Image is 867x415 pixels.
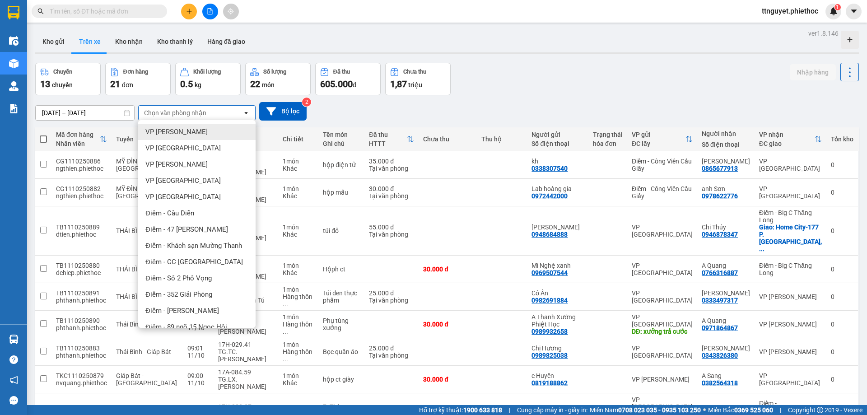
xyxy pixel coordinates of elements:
[116,348,171,355] span: Thái Bình - Giáp Bát
[531,131,584,138] div: Người gửi
[702,297,738,304] div: 0333497317
[831,266,853,273] div: 0
[9,335,19,344] img: warehouse-icon
[734,406,773,414] strong: 0369 525 060
[755,5,825,17] span: ttnguyet.phiethoc
[9,376,18,384] span: notification
[369,131,407,138] div: Đã thu
[283,379,314,387] div: Khác
[759,372,822,387] div: VP [GEOGRAPHIC_DATA]
[52,81,73,89] span: chuyến
[369,165,414,172] div: Tại văn phòng
[283,328,288,335] span: ...
[283,300,288,308] span: ...
[632,158,693,172] div: Điểm - Công Viên Cầu Giấy
[531,192,568,200] div: 0972442000
[632,396,693,410] div: VP [GEOGRAPHIC_DATA]
[283,355,288,363] span: ...
[593,140,623,147] div: hóa đơn
[708,405,773,415] span: Miền Bắc
[283,269,314,276] div: Khác
[481,135,522,143] div: Thu hộ
[702,231,738,238] div: 0946878347
[259,102,307,121] button: Bộ lọc
[145,257,243,266] span: Điểm - CC [GEOGRAPHIC_DATA]
[831,227,853,234] div: 0
[56,185,107,192] div: CG1110250882
[632,140,685,147] div: ĐC lấy
[627,127,697,151] th: Toggle SortBy
[390,79,407,89] span: 1,87
[834,4,841,10] sup: 1
[385,63,451,95] button: Chưa thu1,87 triệu
[531,231,568,238] div: 0948684888
[323,227,360,234] div: túi đỏ
[831,321,853,328] div: 0
[122,81,133,89] span: đơn
[509,405,510,415] span: |
[145,209,194,218] span: Điểm - Cầu Diễn
[702,324,738,331] div: 0971864867
[207,8,213,14] span: file-add
[369,345,414,352] div: 25.000 đ
[632,289,693,304] div: VP [GEOGRAPHIC_DATA]
[320,79,353,89] span: 605.000
[187,345,209,352] div: 09:01
[702,269,738,276] div: 0766316887
[323,376,360,383] div: hộp ct giày
[116,372,177,387] span: Giáp Bát - [GEOGRAPHIC_DATA]
[419,405,502,415] span: Hỗ trợ kỹ thuật:
[759,140,815,147] div: ĐC giao
[369,224,414,231] div: 55.000 đ
[283,341,314,348] div: 1 món
[175,63,241,95] button: Khối lượng0.5kg
[423,321,472,328] div: 30.000 đ
[283,348,314,363] div: Hàng thông thường
[56,269,107,276] div: dchiep.phiethoc
[187,372,209,379] div: 09:00
[808,28,839,38] div: ver 1.8.146
[323,289,360,304] div: Túi đen thực phẩm
[703,408,706,412] span: ⚪️
[223,4,239,19] button: aim
[105,63,171,95] button: Đơn hàng21đơn
[632,376,693,383] div: VP [PERSON_NAME]
[108,31,150,52] button: Kho nhận
[759,185,822,200] div: VP [GEOGRAPHIC_DATA]
[323,266,360,273] div: Hộph ct
[702,352,738,359] div: 0343826380
[702,185,750,192] div: anh Sơn
[187,379,209,387] div: 11/10
[369,297,414,304] div: Tại văn phòng
[759,321,822,328] div: VP [PERSON_NAME]
[759,293,822,300] div: VP [PERSON_NAME]
[145,290,212,299] span: Điểm - 352 Giải Phóng
[56,158,107,165] div: CG1110250886
[50,6,156,16] input: Tìm tên, số ĐT hoặc mã đơn
[702,158,750,165] div: hương giang
[145,322,227,331] span: Điểm - 89 ngõ 15 Ngọc Hồi
[56,317,107,324] div: TB1110250890
[702,141,750,148] div: Số điện thoại
[218,341,274,348] div: 17H-029.41
[333,69,350,75] div: Đã thu
[423,266,472,273] div: 30.000 đ
[369,352,414,359] div: Tại văn phòng
[831,135,853,143] div: Tồn kho
[56,224,107,231] div: TB1110250889
[56,379,107,387] div: nvquang.phiethoc
[632,262,693,276] div: VP [GEOGRAPHIC_DATA]
[193,69,221,75] div: Khối lượng
[531,328,568,335] div: 0989932658
[56,324,107,331] div: phthanh.phiethoc
[283,165,314,172] div: Khác
[56,297,107,304] div: phthanh.phiethoc
[702,130,750,137] div: Người nhận
[780,405,781,415] span: |
[369,140,407,147] div: HTTT
[632,224,693,238] div: VP [GEOGRAPHIC_DATA]
[759,158,822,172] div: VP [GEOGRAPHIC_DATA]
[702,379,738,387] div: 0382564318
[423,376,472,383] div: 30.000 đ
[180,79,193,89] span: 0.5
